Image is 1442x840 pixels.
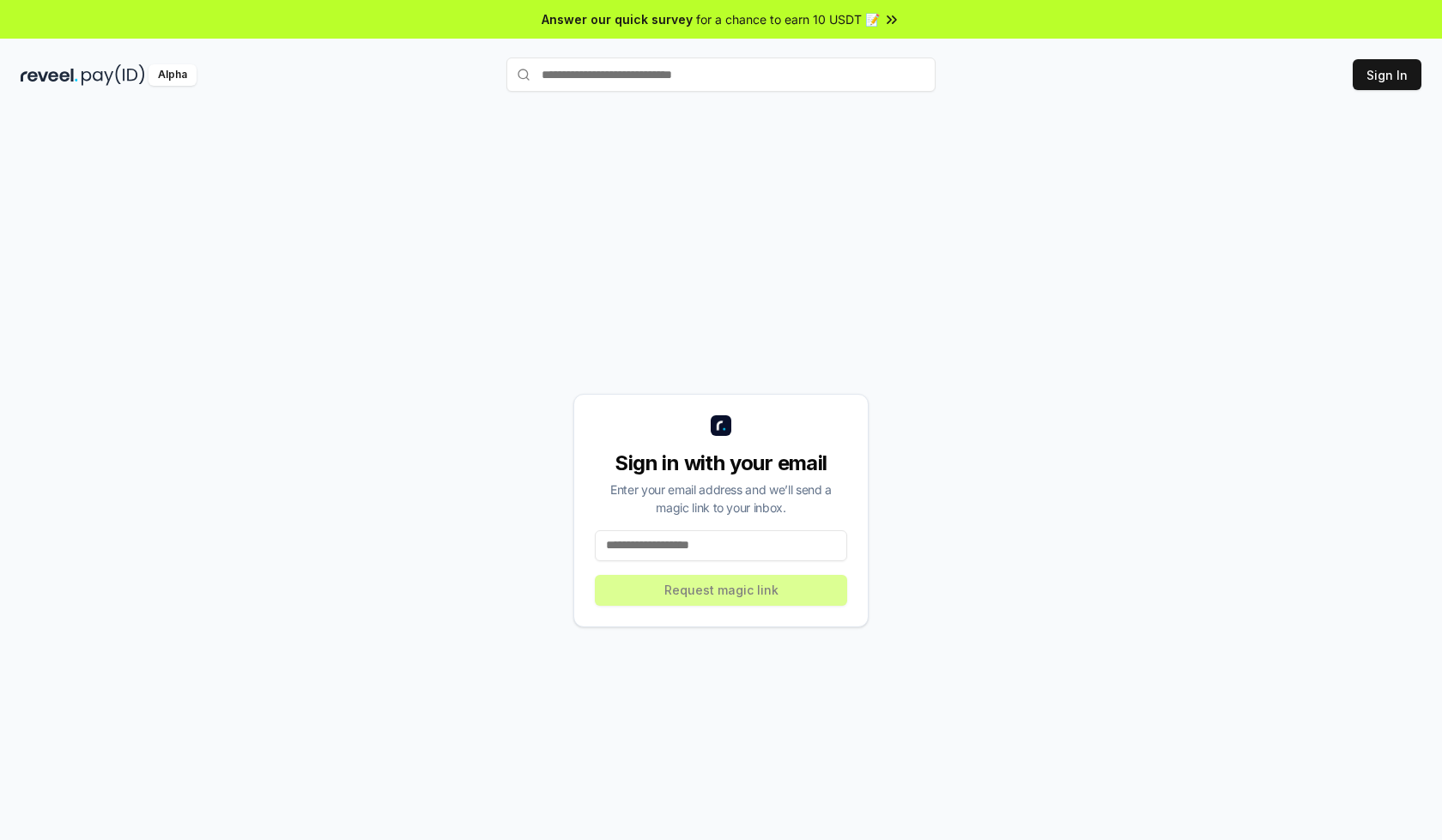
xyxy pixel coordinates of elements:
[82,64,145,86] img: pay_id
[711,415,731,436] img: logo_small
[595,480,847,517] div: Enter your email address and we’ll send a magic link to your inbox.
[595,450,847,477] div: Sign in with your email
[148,64,197,86] div: Alpha
[21,64,78,86] img: reveel_dark
[1353,59,1421,90] button: Sign In
[542,10,693,28] span: Answer our quick survey
[696,10,880,28] span: for a chance to earn 10 USDT 📝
